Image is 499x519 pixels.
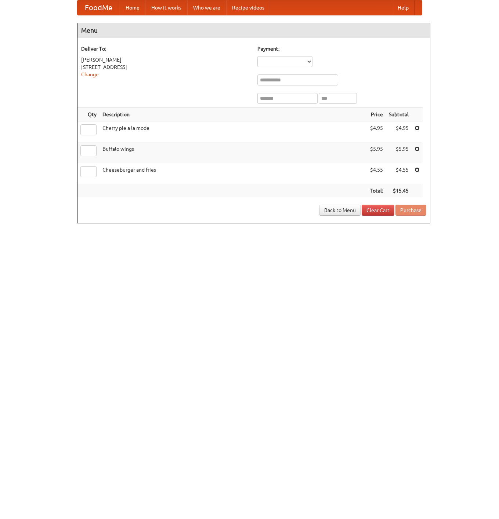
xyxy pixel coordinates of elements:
a: Back to Menu [319,205,361,216]
a: Who we are [187,0,226,15]
td: $4.95 [386,121,412,142]
div: [STREET_ADDRESS] [81,63,250,71]
th: Description [100,108,367,121]
h5: Payment: [257,45,426,52]
h4: Menu [77,23,430,38]
td: $4.55 [367,163,386,184]
a: Recipe videos [226,0,270,15]
td: Buffalo wings [100,142,367,163]
a: Home [120,0,145,15]
div: [PERSON_NAME] [81,56,250,63]
a: Change [81,72,99,77]
th: $15.45 [386,184,412,198]
td: Cheeseburger and fries [100,163,367,184]
td: $5.95 [386,142,412,163]
td: $4.95 [367,121,386,142]
a: FoodMe [77,0,120,15]
th: Total: [367,184,386,198]
a: How it works [145,0,187,15]
h5: Deliver To: [81,45,250,52]
button: Purchase [395,205,426,216]
td: $5.95 [367,142,386,163]
th: Price [367,108,386,121]
td: $4.55 [386,163,412,184]
td: Cherry pie a la mode [100,121,367,142]
a: Clear Cart [362,205,394,216]
th: Qty [77,108,100,121]
a: Help [392,0,415,15]
th: Subtotal [386,108,412,121]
